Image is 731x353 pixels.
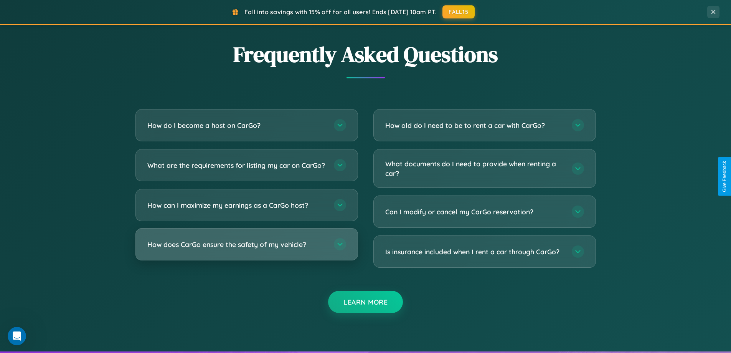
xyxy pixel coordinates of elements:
[385,207,564,217] h3: Can I modify or cancel my CarGo reservation?
[385,247,564,257] h3: Is insurance included when I rent a car through CarGo?
[328,291,403,313] button: Learn More
[147,201,326,210] h3: How can I maximize my earnings as a CarGo host?
[442,5,475,18] button: FALL15
[147,240,326,249] h3: How does CarGo ensure the safety of my vehicle?
[244,8,437,16] span: Fall into savings with 15% off for all users! Ends [DATE] 10am PT.
[135,40,596,69] h2: Frequently Asked Questions
[722,161,727,192] div: Give Feedback
[385,159,564,178] h3: What documents do I need to provide when renting a car?
[385,121,564,130] h3: How old do I need to be to rent a car with CarGo?
[8,327,26,345] iframe: Intercom live chat
[147,121,326,130] h3: How do I become a host on CarGo?
[147,161,326,170] h3: What are the requirements for listing my car on CarGo?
